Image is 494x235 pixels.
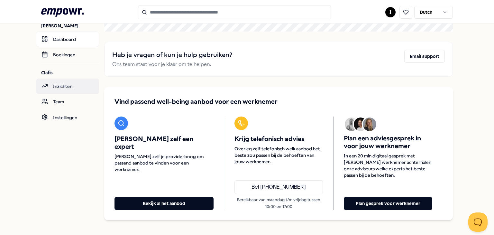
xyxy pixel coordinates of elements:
span: Overleg zelf telefonisch welk aanbod het beste zou passen bij de behoeften van jouw werknemer. [234,146,323,165]
span: Vind passend well-being aanbod voor een werknemer [114,97,278,106]
button: I [385,7,396,17]
a: Boekingen [36,47,99,62]
button: Plan gesprek voor werknemer [344,197,432,210]
span: Plan een adviesgesprek in voor jouw werknemer [344,135,432,150]
span: [PERSON_NAME] zelf een expert [114,135,214,151]
p: [PERSON_NAME] [41,23,99,29]
span: Krijg telefonisch advies [234,135,323,143]
a: Instellingen [36,110,99,125]
a: Dashboard [36,32,99,47]
img: Avatar [354,117,367,131]
p: Bereikbaar van maandag t/m vrijdag tussen 10:00 en 17:00 [234,197,323,210]
span: [PERSON_NAME] zelf je providerboog om passend aanbod te vinden voor een werknemer. [114,153,214,173]
img: Avatar [345,117,358,131]
button: Email support [404,50,445,63]
a: Inzichten [36,79,99,94]
img: Avatar [363,117,376,131]
a: Email support [404,50,445,69]
a: Team [36,94,99,109]
h2: Heb je vragen of kun je hulp gebruiken? [112,50,232,60]
span: In een 20 min digitaal gesprek met [PERSON_NAME] werknemer achterhalen onze adviseurs welke exper... [344,153,432,178]
input: Search for products, categories or subcategories [138,5,331,19]
p: Clafis [41,70,99,76]
a: Bel [PHONE_NUMBER] [234,180,323,194]
iframe: Help Scout Beacon - Open [468,212,488,232]
button: Bekijk al het aanbod [114,197,214,210]
p: Ons team staat voor je klaar om te helpen. [112,60,232,69]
